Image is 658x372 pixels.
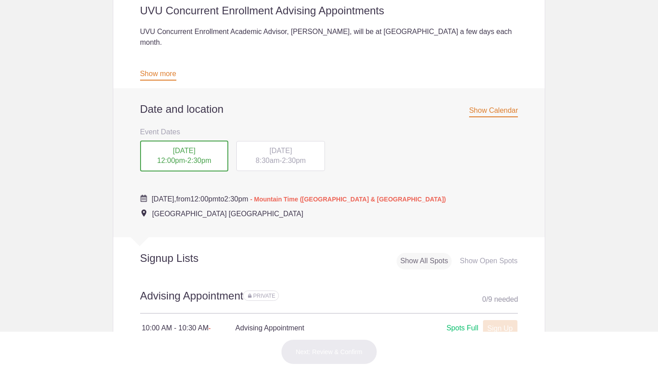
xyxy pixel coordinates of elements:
[140,70,176,81] a: Show more
[469,107,518,117] span: Show Calendar
[140,195,147,202] img: Cal purple
[397,253,452,269] div: Show All Spots
[140,4,518,17] h2: UVU Concurrent Enrollment Advising Appointments
[250,196,446,203] span: - Mountain Time ([GEOGRAPHIC_DATA] & [GEOGRAPHIC_DATA])
[486,295,488,303] span: /
[446,323,478,334] div: Spots Full
[152,195,176,203] span: [DATE],
[236,141,325,171] div: -
[248,293,275,299] span: Sign ups for this sign up list are private. Your sign up will be visible only to you and the even...
[157,157,185,164] span: 12:00pm
[152,195,446,203] span: from to
[269,147,292,154] span: [DATE]
[140,140,229,172] button: [DATE] 12:00pm-2:30pm
[236,141,325,172] button: [DATE] 8:30am-2:30pm
[173,147,195,154] span: [DATE]
[235,323,376,334] h4: Advising Appointment
[140,125,518,138] h3: Event Dates
[152,210,303,218] span: [GEOGRAPHIC_DATA] [GEOGRAPHIC_DATA]
[248,294,252,298] img: Lock
[140,141,229,172] div: -
[142,323,235,366] div: 10:00 AM - 10:30 AM
[188,157,211,164] span: 2:30pm
[282,157,306,164] span: 2:30pm
[190,195,218,203] span: 12:00pm
[256,157,279,164] span: 8:30am
[253,293,276,299] span: PRIVATE
[141,210,146,217] img: Event location
[224,195,248,203] span: 2:30pm
[482,293,518,306] div: 0 9 needed
[140,288,518,314] h2: Advising Appointment
[140,26,518,91] div: UVU Concurrent Enrollment Academic Advisor, [PERSON_NAME], will be at [GEOGRAPHIC_DATA] a few day...
[140,103,518,116] h2: Date and location
[456,253,521,269] div: Show Open Spots
[281,339,377,364] button: Next: Review & Confirm
[113,252,257,265] h2: Signup Lists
